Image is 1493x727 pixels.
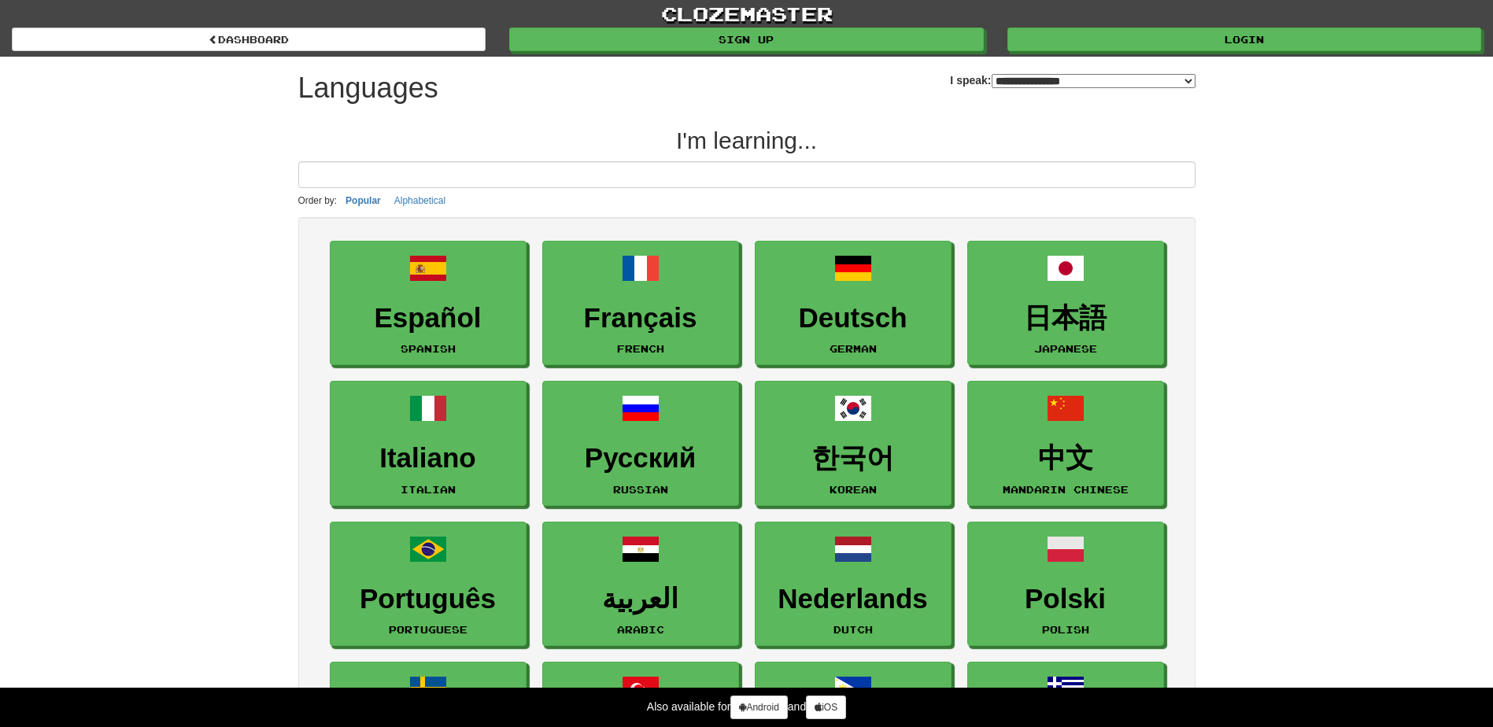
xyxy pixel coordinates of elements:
[830,484,877,495] small: Korean
[338,584,518,614] h3: Português
[341,192,386,209] button: Popular
[389,624,467,635] small: Portuguese
[551,443,730,474] h3: Русский
[755,241,952,366] a: DeutschGerman
[401,484,456,495] small: Italian
[806,696,846,719] a: iOS
[976,303,1155,334] h3: 日本語
[551,584,730,614] h3: العربية
[542,381,739,506] a: РусскийRussian
[509,28,983,51] a: Sign up
[763,584,943,614] h3: Nederlands
[401,343,456,354] small: Spanish
[330,241,527,366] a: EspañolSpanish
[298,72,438,104] h1: Languages
[1003,484,1129,495] small: Mandarin Chinese
[950,72,1195,88] label: I speak:
[12,28,486,51] a: dashboard
[976,443,1155,474] h3: 中文
[390,192,450,209] button: Alphabetical
[1042,624,1089,635] small: Polish
[967,381,1164,506] a: 中文Mandarin Chinese
[992,74,1196,88] select: I speak:
[298,127,1196,153] h2: I'm learning...
[617,343,664,354] small: French
[542,241,739,366] a: FrançaisFrench
[338,443,518,474] h3: Italiano
[755,381,952,506] a: 한국어Korean
[755,522,952,647] a: NederlandsDutch
[976,584,1155,614] h3: Polski
[338,303,518,334] h3: Español
[1034,343,1097,354] small: Japanese
[542,522,739,647] a: العربيةArabic
[330,381,527,506] a: ItalianoItalian
[763,303,943,334] h3: Deutsch
[617,624,664,635] small: Arabic
[298,195,338,206] small: Order by:
[330,522,527,647] a: PortuguêsPortuguese
[1007,28,1481,51] a: Login
[763,443,943,474] h3: 한국어
[830,343,877,354] small: German
[967,522,1164,647] a: PolskiPolish
[967,241,1164,366] a: 日本語Japanese
[730,696,787,719] a: Android
[833,624,873,635] small: Dutch
[613,484,668,495] small: Russian
[551,303,730,334] h3: Français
